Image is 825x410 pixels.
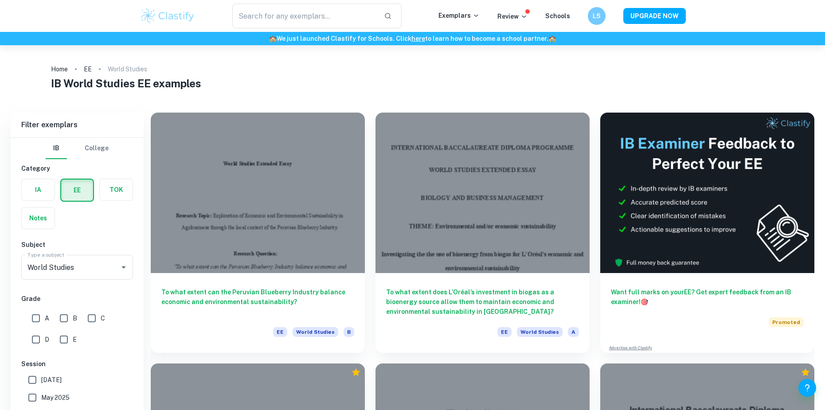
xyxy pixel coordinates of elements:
[497,327,512,337] span: EE
[84,63,92,75] a: EE
[46,138,109,159] div: Filter type choice
[517,327,563,337] span: World Studies
[51,63,68,75] a: Home
[61,180,93,201] button: EE
[798,379,816,397] button: Help and Feedback
[108,64,147,74] p: World Studies
[11,113,144,137] h6: Filter exemplars
[273,327,287,337] span: EE
[73,313,77,323] span: B
[641,298,648,305] span: 🎯
[293,327,338,337] span: World Studies
[101,313,105,323] span: C
[2,34,823,43] h6: We just launched Clastify for Schools. Click to learn how to become a school partner.
[591,11,602,21] h6: LS
[375,113,590,353] a: To what extent does L’Oréal’s investment in biogas as a bioenergy source allow them to maintain e...
[73,335,77,344] span: E
[588,7,606,25] button: LS
[769,317,804,327] span: Promoted
[140,7,196,25] img: Clastify logo
[21,164,133,173] h6: Category
[21,359,133,369] h6: Session
[45,313,49,323] span: A
[600,113,814,273] img: Thumbnail
[21,294,133,304] h6: Grade
[623,8,686,24] button: UPGRADE NOW
[46,138,67,159] button: IB
[45,335,49,344] span: D
[609,345,652,351] a: Advertise with Clastify
[386,287,579,316] h6: To what extent does L’Oréal’s investment in biogas as a bioenergy source allow them to maintain e...
[269,35,277,42] span: 🏫
[600,113,814,353] a: Want full marks on yourEE? Get expert feedback from an IB examiner!PromotedAdvertise with Clastify
[41,393,70,402] span: May 2025
[438,11,480,20] p: Exemplars
[344,327,354,337] span: B
[151,113,365,353] a: To what extent can the Peruvian Blueberry Industry balance economic and environmental sustainabil...
[801,368,810,377] div: Premium
[232,4,377,28] input: Search for any exemplars...
[161,287,354,316] h6: To what extent can the Peruvian Blueberry Industry balance economic and environmental sustainabil...
[100,179,133,200] button: TOK
[611,287,804,307] h6: Want full marks on your EE ? Get expert feedback from an IB examiner!
[545,12,570,20] a: Schools
[548,35,556,42] span: 🏫
[85,138,109,159] button: College
[568,327,579,337] span: A
[22,207,55,229] button: Notes
[411,35,425,42] a: here
[497,12,528,21] p: Review
[117,261,130,273] button: Open
[21,240,133,250] h6: Subject
[51,75,774,91] h1: IB World Studies EE examples
[352,368,360,377] div: Premium
[27,251,64,258] label: Type a subject
[41,375,62,385] span: [DATE]
[22,179,55,200] button: IA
